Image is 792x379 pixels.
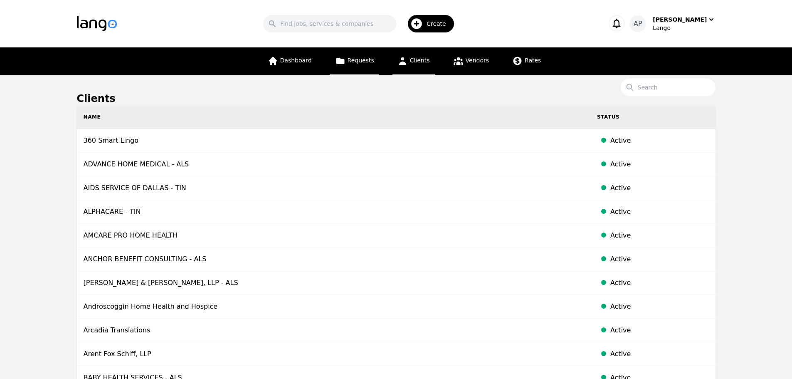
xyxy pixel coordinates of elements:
input: Search [621,79,716,96]
th: Status [590,105,716,129]
td: Arent Fox Schiff, LLP [77,342,590,366]
button: Create [396,12,459,36]
input: Find jobs, services & companies [263,15,396,32]
td: ADVANCE HOME MEDICAL - ALS [77,153,590,176]
div: Active [610,302,709,312]
img: Logo [77,16,117,31]
span: Create [427,20,452,28]
td: ANCHOR BENEFIT CONSULTING - ALS [77,248,590,271]
div: Lango [653,24,715,32]
div: [PERSON_NAME] [653,15,707,24]
div: Active [610,254,709,264]
td: 360 Smart Lingo [77,129,590,153]
div: Active [610,278,709,288]
td: AMCARE PRO HOME HEALTH [77,224,590,248]
span: Rates [525,57,541,64]
a: Vendors [448,47,494,75]
span: Requests [348,57,374,64]
td: [PERSON_NAME] & [PERSON_NAME], LLP - ALS [77,271,590,295]
div: Active [610,349,709,359]
td: Androscoggin Home Health and Hospice [77,295,590,319]
span: AP [634,19,642,29]
div: Active [610,159,709,169]
div: Active [610,136,709,146]
a: Requests [330,47,379,75]
div: Active [610,207,709,217]
span: Dashboard [280,57,312,64]
div: Active [610,183,709,193]
td: AIDS SERVICE OF DALLAS - TIN [77,176,590,200]
span: Clients [410,57,430,64]
a: Dashboard [263,47,317,75]
button: AP[PERSON_NAME]Lango [629,15,715,32]
a: Rates [507,47,546,75]
div: Active [610,230,709,240]
th: Name [77,105,590,129]
td: ALPHACARE - TIN [77,200,590,224]
a: Clients [392,47,435,75]
td: Arcadia Translations [77,319,590,342]
h1: Clients [77,92,716,105]
span: Vendors [466,57,489,64]
div: Active [610,325,709,335]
